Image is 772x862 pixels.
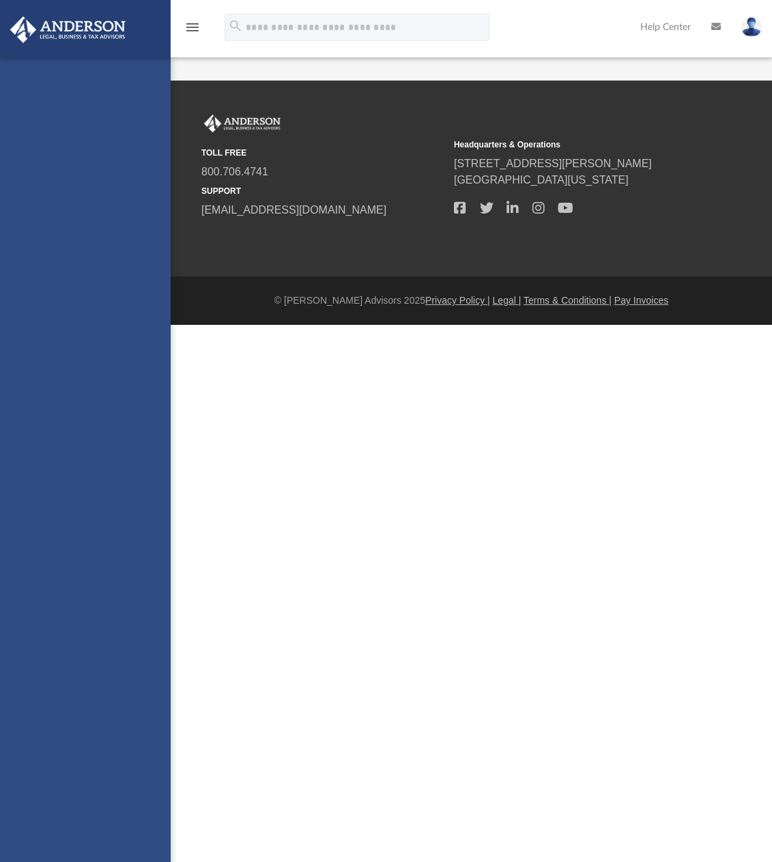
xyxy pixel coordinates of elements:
img: User Pic [741,17,762,37]
a: [EMAIL_ADDRESS][DOMAIN_NAME] [201,204,386,216]
small: TOLL FREE [201,147,444,159]
a: 800.706.4741 [201,166,268,177]
a: Legal | [493,295,521,306]
small: Headquarters & Operations [454,139,697,151]
i: menu [184,19,201,35]
img: Anderson Advisors Platinum Portal [201,115,283,132]
div: © [PERSON_NAME] Advisors 2025 [171,293,772,308]
a: Terms & Conditions | [524,295,612,306]
img: Anderson Advisors Platinum Portal [6,16,130,43]
a: Privacy Policy | [425,295,490,306]
i: search [228,18,243,33]
a: Pay Invoices [614,295,668,306]
a: [GEOGRAPHIC_DATA][US_STATE] [454,174,629,186]
a: menu [184,26,201,35]
small: SUPPORT [201,185,444,197]
a: [STREET_ADDRESS][PERSON_NAME] [454,158,652,169]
